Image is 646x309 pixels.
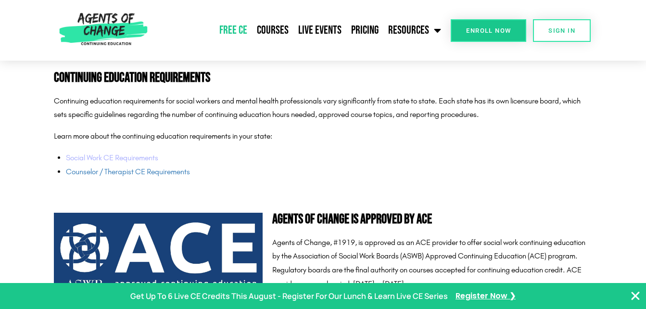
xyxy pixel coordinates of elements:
[66,167,190,176] a: Counselor / Therapist CE Requirements
[451,19,526,42] a: Enroll Now
[630,290,641,302] button: Close Banner
[533,19,591,42] a: SIGN IN
[54,71,593,85] h2: Continuing Education Requirements
[272,236,592,291] p: Agents of Change, #1919, is approved as an ACE provider to offer social work continuing education...
[66,153,158,162] a: Social Work CE Requirements
[54,94,593,122] p: Continuing education requirements for social workers and mental health professionals vary signifi...
[293,18,346,42] a: Live Events
[130,289,448,303] p: Get Up To 6 Live CE Credits This August - Register For Our Lunch & Learn Live CE Series
[152,18,446,42] nav: Menu
[54,129,593,143] p: Learn more about the continuing education requirements in your state:
[383,18,446,42] a: Resources
[252,18,293,42] a: Courses
[466,27,511,34] span: Enroll Now
[215,18,252,42] a: Free CE
[346,18,383,42] a: Pricing
[272,213,592,226] h2: Agents of Change is Approved by ACE
[548,27,575,34] span: SIGN IN
[456,289,516,303] a: Register Now ❯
